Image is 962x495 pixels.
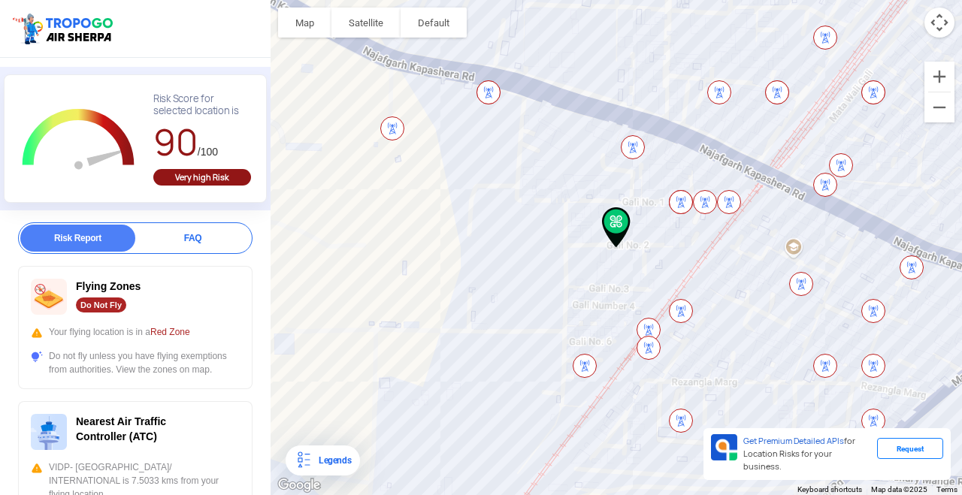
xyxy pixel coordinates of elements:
[871,485,927,493] span: Map data ©2025
[737,434,877,474] div: for Location Risks for your business.
[153,119,198,166] span: 90
[135,225,250,252] div: FAQ
[31,414,67,450] img: ic_atc.svg
[877,438,943,459] div: Request
[924,8,954,38] button: Map camera controls
[76,297,126,312] div: Do Not Fly
[936,485,957,493] a: Terms
[331,8,401,38] button: Show satellite imagery
[31,349,240,376] div: Do not fly unless you have flying exemptions from authorities. View the zones on map.
[743,436,844,446] span: Get Premium Detailed APIs
[198,146,218,158] span: /100
[711,434,737,460] img: Premium APIs
[153,93,251,117] div: Risk Score for selected location is
[31,279,67,315] img: ic_nofly.svg
[797,484,862,495] button: Keyboard shortcuts
[76,415,166,442] span: Nearest Air Traffic Controller (ATC)
[20,225,135,252] div: Risk Report
[924,92,954,122] button: Zoom out
[11,11,118,46] img: ic_tgdronemaps.svg
[313,451,351,469] div: Legends
[153,169,251,186] div: Very high Risk
[924,62,954,92] button: Zoom in
[295,451,313,469] img: Legends
[16,93,141,187] g: Chart
[274,475,324,495] a: Open this area in Google Maps (opens a new window)
[150,327,190,337] span: Red Zone
[76,280,141,292] span: Flying Zones
[278,8,331,38] button: Show street map
[31,325,240,339] div: Your flying location is in a
[274,475,324,495] img: Google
